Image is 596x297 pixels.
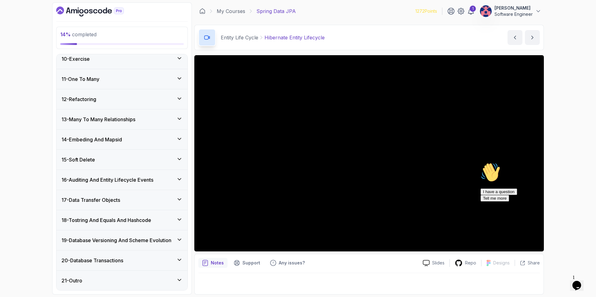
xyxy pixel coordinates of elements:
[61,237,171,244] h3: 19 - Database Versioning And Scheme Evolution
[480,5,541,17] button: user profile image[PERSON_NAME]Software Engineer
[56,250,187,270] button: 20-Database Transactions
[470,6,476,12] div: 1
[61,95,96,103] h3: 12 - Refactoring
[432,260,445,266] p: Slides
[211,260,224,266] p: Notes
[56,230,187,250] button: 19-Database Versioning And Scheme Evolution
[56,271,187,290] button: 21-Outro
[2,2,114,42] div: 👋Hi! How can we help?I have a questionTell me more
[194,55,544,251] iframe: 2 - Hibernate Entity Lifecycle
[56,69,187,89] button: 11-One To Many
[61,116,135,123] h3: 13 - Many To Many Relationships
[494,5,533,11] p: [PERSON_NAME]
[61,277,82,284] h3: 21 - Outro
[242,260,260,266] p: Support
[56,49,187,69] button: 10-Exercise
[61,257,123,264] h3: 20 - Database Transactions
[467,7,475,15] a: 1
[199,8,205,14] a: Dashboard
[56,130,187,149] button: 14-Embeding And Mapsid
[61,176,153,184] h3: 16 - Auditing And Entity Lifecycle Events
[2,2,22,22] img: :wave:
[415,8,437,14] p: 1272 Points
[525,30,540,45] button: next content
[480,5,492,17] img: user profile image
[230,258,264,268] button: Support button
[221,34,258,41] p: Entity Life Cycle
[56,7,138,16] a: Dashboard
[2,35,31,42] button: Tell me more
[56,150,187,170] button: 15-Soft Delete
[61,196,120,204] h3: 17 - Data Transfer Objects
[279,260,305,266] p: Any issues?
[2,19,61,23] span: Hi! How can we help?
[478,160,590,269] iframe: chat widget
[198,258,228,268] button: notes button
[61,156,95,163] h3: 15 - Soft Delete
[60,31,71,38] span: 14 %
[56,210,187,230] button: 18-Tostring And Equals And Hashcode
[418,260,449,266] a: Slides
[61,216,151,224] h3: 18 - Tostring And Equals And Hashcode
[450,259,481,267] a: Repo
[217,7,245,15] a: My Courses
[61,55,90,63] h3: 10 - Exercise
[570,272,590,291] iframe: chat widget
[61,75,99,83] h3: 11 - One To Many
[494,11,533,17] p: Software Engineer
[56,89,187,109] button: 12-Refactoring
[266,258,309,268] button: Feedback button
[56,170,187,190] button: 16-Auditing And Entity Lifecycle Events
[508,30,522,45] button: previous content
[256,7,296,15] p: Spring Data JPA
[61,136,122,143] h3: 14 - Embeding And Mapsid
[465,260,476,266] p: Repo
[264,34,325,41] p: Hibernate Entity Lifecycle
[2,29,39,35] button: I have a question
[60,31,97,38] span: completed
[56,109,187,129] button: 13-Many To Many Relationships
[56,190,187,210] button: 17-Data Transfer Objects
